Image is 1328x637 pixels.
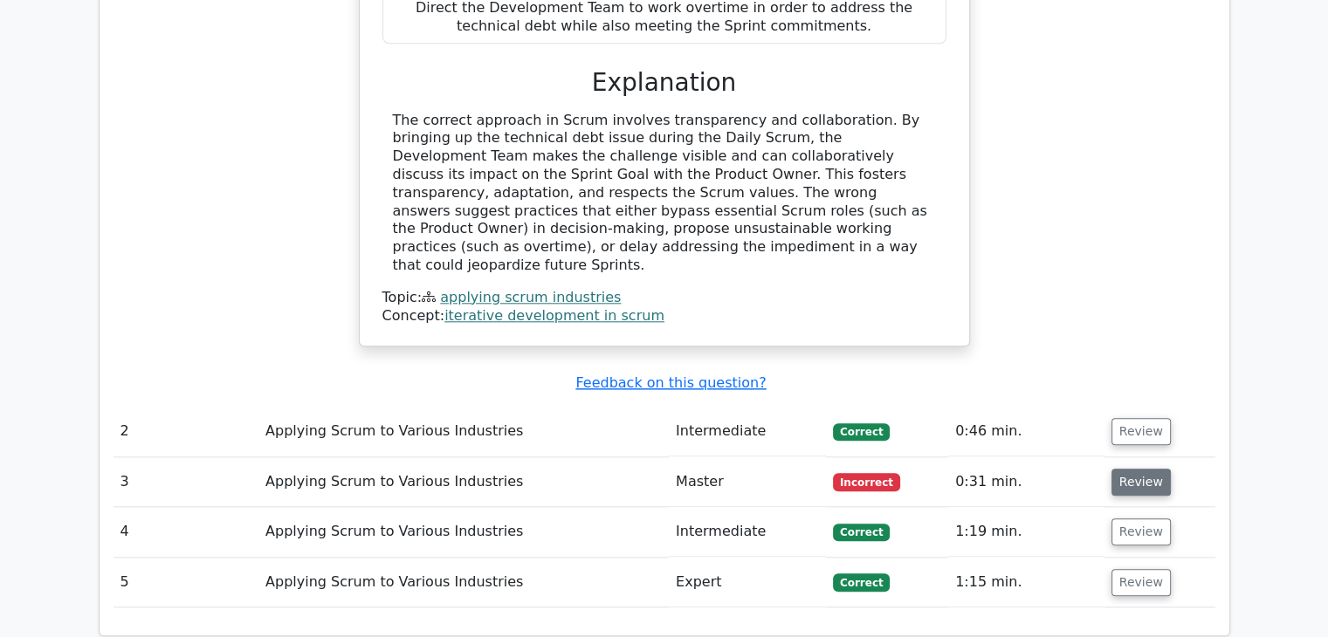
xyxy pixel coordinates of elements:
a: applying scrum industries [440,289,621,305]
button: Review [1111,469,1171,496]
td: Intermediate [669,507,826,557]
a: Feedback on this question? [575,374,766,391]
td: 4 [114,507,259,557]
div: The correct approach in Scrum involves transparency and collaboration. By bringing up the technic... [393,112,936,275]
td: 3 [114,457,259,507]
span: Correct [833,423,890,441]
div: Topic: [382,289,946,307]
td: 5 [114,558,259,607]
td: 0:46 min. [948,407,1104,456]
span: Incorrect [833,473,900,490]
span: Correct [833,524,890,541]
td: Applying Scrum to Various Industries [258,407,669,456]
div: Concept: [382,307,946,325]
td: 1:15 min. [948,558,1104,607]
td: 2 [114,407,259,456]
td: 0:31 min. [948,457,1104,507]
a: iterative development in scrum [444,307,664,324]
button: Review [1111,518,1171,545]
button: Review [1111,569,1171,596]
td: Master [669,457,826,507]
td: Applying Scrum to Various Industries [258,558,669,607]
td: Applying Scrum to Various Industries [258,507,669,557]
td: Intermediate [669,407,826,456]
td: Applying Scrum to Various Industries [258,457,669,507]
td: Expert [669,558,826,607]
button: Review [1111,418,1171,445]
span: Correct [833,573,890,591]
h3: Explanation [393,68,936,98]
td: 1:19 min. [948,507,1104,557]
